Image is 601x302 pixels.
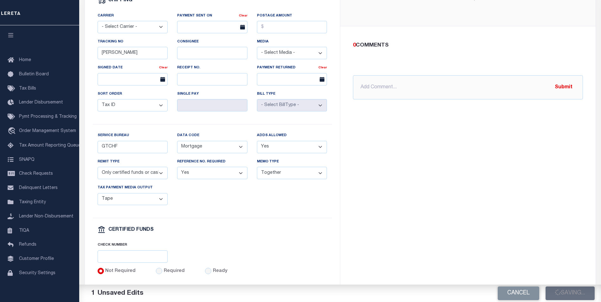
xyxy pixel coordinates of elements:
[177,39,199,45] label: Consignee
[257,39,269,45] label: Media
[498,286,539,300] button: Cancel
[19,271,55,275] span: Security Settings
[98,39,123,45] label: Tracking No
[98,91,122,97] label: Sort Order
[105,268,136,275] label: Not Required
[177,13,212,19] label: Payment Sent On
[257,133,287,138] label: Adds Allowed
[19,143,81,148] span: Tax Amount Reporting Queue
[353,41,580,50] div: COMMENTS
[19,58,31,62] span: Home
[19,200,46,204] span: Taxing Entity
[177,65,200,71] label: Receipt No.
[353,43,356,48] span: 0
[98,13,114,19] label: Carrier
[159,66,168,69] a: Clear
[8,127,18,135] i: travel_explore
[19,86,36,91] span: Tax Bills
[177,91,199,97] label: Single Pay
[177,133,199,138] label: Data Code
[19,115,77,119] span: Pymt Processing & Tracking
[98,133,129,138] label: Service Bureau
[213,268,227,275] label: Ready
[19,214,74,219] span: Lender Non-Disbursement
[177,159,226,165] label: Reference No. required
[19,257,54,261] span: Customer Profile
[98,185,153,191] label: Tax Payment Media Output
[91,290,95,297] span: 1
[257,65,296,71] label: Payment Returned
[108,227,154,233] h6: CERTIFIED FUNDS
[98,290,144,297] span: Unsaved Edits
[19,100,63,105] span: Lender Disbursement
[318,66,327,69] a: Clear
[353,75,583,99] input: Add Comment...
[19,228,29,233] span: TIQA
[551,81,577,94] button: Submit
[19,172,53,176] span: Check Requests
[257,21,327,33] input: $
[239,14,247,17] a: Clear
[19,157,35,162] span: SNAPQ
[257,159,279,165] label: Memo Type
[19,186,58,190] span: Delinquent Letters
[98,159,119,165] label: Remit Type
[19,129,76,133] span: Order Management System
[19,72,49,77] span: Bulletin Board
[98,65,123,71] label: Signed Date
[164,268,185,275] label: Required
[98,242,127,248] label: Check Number
[257,13,292,19] label: Postage Amount
[19,242,36,247] span: Refunds
[257,91,275,97] label: Bill Type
